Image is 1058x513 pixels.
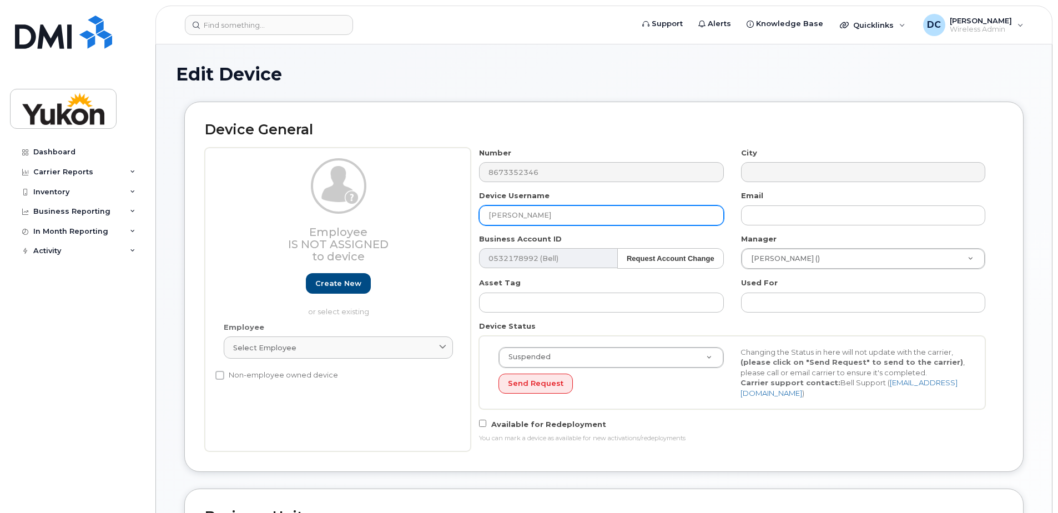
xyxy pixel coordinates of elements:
label: City [741,148,757,158]
label: Number [479,148,511,158]
button: Send Request [498,374,573,394]
span: [PERSON_NAME] () [744,254,820,264]
span: Available for Redeployment [491,420,606,429]
span: Select employee [233,343,296,353]
a: Select employee [224,336,453,359]
a: Suspended [499,348,723,368]
label: Employee [224,322,264,333]
h3: Employee [224,226,453,263]
a: Create new [306,273,371,294]
span: Suspended [502,352,551,362]
strong: Request Account Change [627,254,714,263]
div: You can mark a device as available for new activations/redeployments [479,434,985,443]
span: to device [312,250,365,263]
label: Manager [741,234,777,244]
label: Email [741,190,763,201]
strong: Carrier support contact: [740,378,840,387]
button: Request Account Change [617,248,724,269]
label: Non-employee owned device [215,369,338,382]
label: Used For [741,278,778,288]
p: or select existing [224,306,453,317]
h2: Device General [205,122,1003,138]
label: Device Username [479,190,550,201]
strong: (please click on "Send Request" to send to the carrier) [740,358,963,366]
input: Non-employee owned device [215,371,224,380]
a: [PERSON_NAME] () [742,249,985,269]
input: Available for Redeployment [479,420,486,427]
label: Device Status [479,321,536,331]
label: Asset Tag [479,278,521,288]
label: Business Account ID [479,234,562,244]
h1: Edit Device [176,64,1032,84]
div: Changing the Status in here will not update with the carrier, , please call or email carrier to e... [732,347,974,399]
span: Is not assigned [288,238,389,251]
a: [EMAIL_ADDRESS][DOMAIN_NAME] [740,378,958,398]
